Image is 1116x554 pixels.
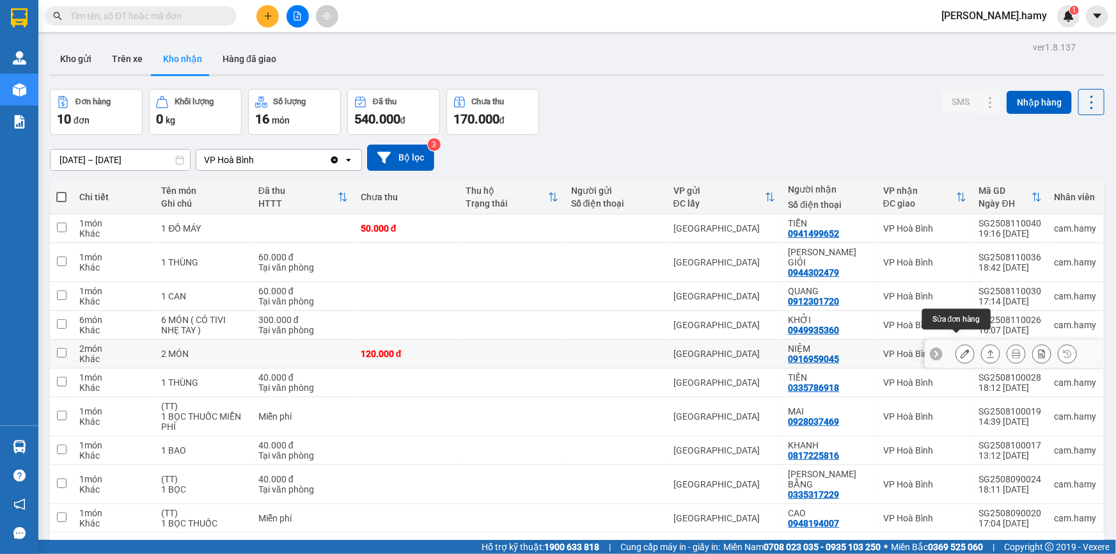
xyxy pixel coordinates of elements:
div: 6 MÓN ( CÓ TIVI NHẸ TAY ) [161,315,246,335]
div: 0335317229 [788,489,839,500]
div: 17:14 [DATE] [979,296,1042,306]
div: 0335786918 [788,383,839,393]
div: [GEOGRAPHIC_DATA] [673,257,775,267]
div: Tại văn phòng [258,325,348,335]
div: 0944302479 [788,267,839,278]
div: 0916959045 [788,354,839,364]
button: Nhập hàng [1007,91,1072,114]
div: 0912301720 [788,296,839,306]
button: Chưa thu170.000đ [446,89,539,135]
div: SG2508110040 [979,218,1042,228]
div: 40.000 đ [258,440,348,450]
div: VP nhận [883,186,956,196]
div: Miễn phí [258,411,348,422]
div: 1 THÙNG [161,257,246,267]
div: 18:42 [DATE] [979,262,1042,273]
div: Số điện thoại [788,200,870,210]
div: 1 món [79,406,148,416]
span: ⚪️ [884,544,888,550]
span: 0 [156,111,163,127]
div: Khác [79,354,148,364]
div: Khác [79,325,148,335]
div: Tên món [161,186,246,196]
div: VP Hoà Bình [883,320,966,330]
div: 60.000 đ [258,252,348,262]
div: Sửa đơn hàng [922,309,991,329]
input: Tìm tên, số ĐT hoặc mã đơn [70,9,221,23]
div: ĐC giao [883,198,956,209]
div: Trạng thái [466,198,547,209]
button: Hàng đã giao [212,44,287,74]
button: Kho nhận [153,44,212,74]
div: CAO [788,508,870,518]
button: Trên xe [102,44,153,74]
div: 40.000 đ [258,372,348,383]
span: copyright [1045,542,1054,551]
div: 1 BAO [161,445,246,455]
strong: 1900 633 818 [544,542,599,552]
div: VP Hoà Bình [204,154,254,166]
sup: 3 [428,138,441,151]
div: 1 món [79,440,148,450]
span: | [993,540,994,554]
span: đ [499,115,505,125]
div: VP Hoà Bình [883,513,966,523]
input: Select a date range. [51,150,190,170]
div: cam.hamy [1055,377,1097,388]
div: Thu hộ [466,186,547,196]
div: [GEOGRAPHIC_DATA] [673,320,775,330]
div: SG2508090020 [979,508,1042,518]
div: ver 1.8.137 [1033,40,1076,54]
div: 2 món [79,344,148,354]
strong: 0369 525 060 [928,542,983,552]
div: Đã thu [373,97,397,106]
div: VP Hoà Bình [883,479,966,489]
span: [PERSON_NAME].hamy [931,8,1057,24]
div: (TT) [161,508,246,518]
div: 19:16 [DATE] [979,228,1042,239]
div: Khác [79,518,148,528]
div: CHÁU BẰNG [788,469,870,489]
span: Miền Bắc [891,540,983,554]
div: 1 món [79,252,148,262]
div: 0948194007 [788,518,839,528]
div: [GEOGRAPHIC_DATA] [673,223,775,233]
button: Kho gửi [50,44,102,74]
span: caret-down [1092,10,1103,22]
div: 1 món [79,372,148,383]
div: 1 món [79,218,148,228]
div: 18:11 [DATE] [979,484,1042,495]
div: Miễn phí [258,513,348,523]
div: 1 THÙNG [161,377,246,388]
div: Chưa thu [361,192,453,202]
div: 60.000 đ [258,286,348,296]
div: Chi tiết [79,192,148,202]
div: cam.hamy [1055,291,1097,301]
div: Khác [79,383,148,393]
button: aim [316,5,338,28]
div: [GEOGRAPHIC_DATA] [673,411,775,422]
svg: open [343,155,354,165]
div: cam.hamy [1055,479,1097,489]
div: SG2508100019 [979,406,1042,416]
div: Số lượng [274,97,306,106]
button: caret-down [1086,5,1108,28]
span: kg [166,115,175,125]
span: 10 [57,111,71,127]
div: Người gửi [571,186,661,196]
button: Bộ lọc [367,145,434,171]
div: Ngày ĐH [979,198,1032,209]
div: cam.hamy [1055,223,1097,233]
button: plus [256,5,279,28]
span: question-circle [13,470,26,482]
span: 1 [1072,6,1076,15]
div: MAI [788,406,870,416]
div: VP Hoà Bình [883,223,966,233]
button: file-add [287,5,309,28]
img: solution-icon [13,115,26,129]
button: Đã thu540.000đ [347,89,440,135]
div: 1 món [79,286,148,296]
div: (TT) [161,401,246,411]
div: Nhân viên [1055,192,1097,202]
div: Sửa đơn hàng [955,344,975,363]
